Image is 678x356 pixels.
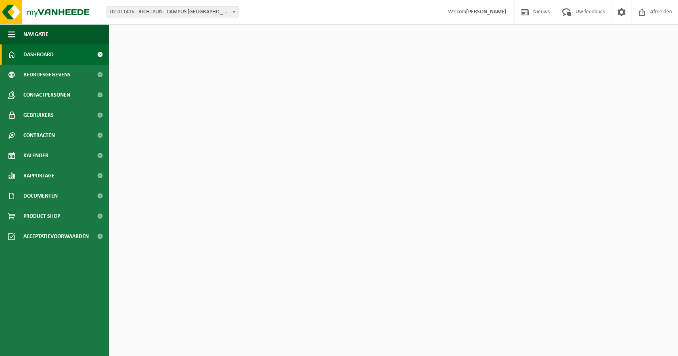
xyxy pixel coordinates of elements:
[23,145,48,166] span: Kalender
[23,85,70,105] span: Contactpersonen
[23,166,54,186] span: Rapportage
[23,65,71,85] span: Bedrijfsgegevens
[23,226,89,246] span: Acceptatievoorwaarden
[23,206,60,226] span: Product Shop
[107,6,239,18] span: 02-011416 - RICHTPUNT CAMPUS HAMME - HAMME
[23,186,58,206] span: Documenten
[466,9,506,15] strong: [PERSON_NAME]
[23,105,54,125] span: Gebruikers
[107,6,238,18] span: 02-011416 - RICHTPUNT CAMPUS HAMME - HAMME
[23,24,48,44] span: Navigatie
[23,44,54,65] span: Dashboard
[23,125,55,145] span: Contracten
